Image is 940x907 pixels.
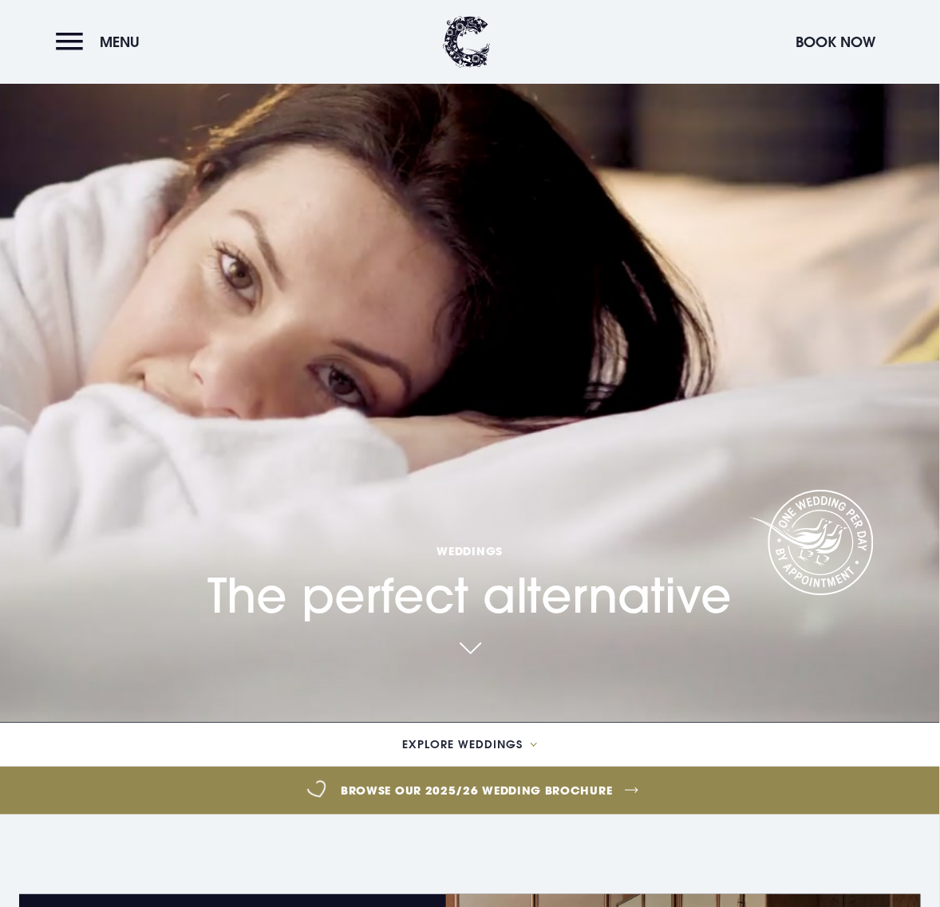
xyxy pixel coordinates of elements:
[208,543,733,558] span: Weddings
[443,16,491,68] img: Clandeboye Lodge
[208,432,733,624] h1: The perfect alternative
[402,739,523,750] span: Explore Weddings
[100,33,140,51] span: Menu
[56,25,148,59] button: Menu
[788,25,884,59] button: Book Now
